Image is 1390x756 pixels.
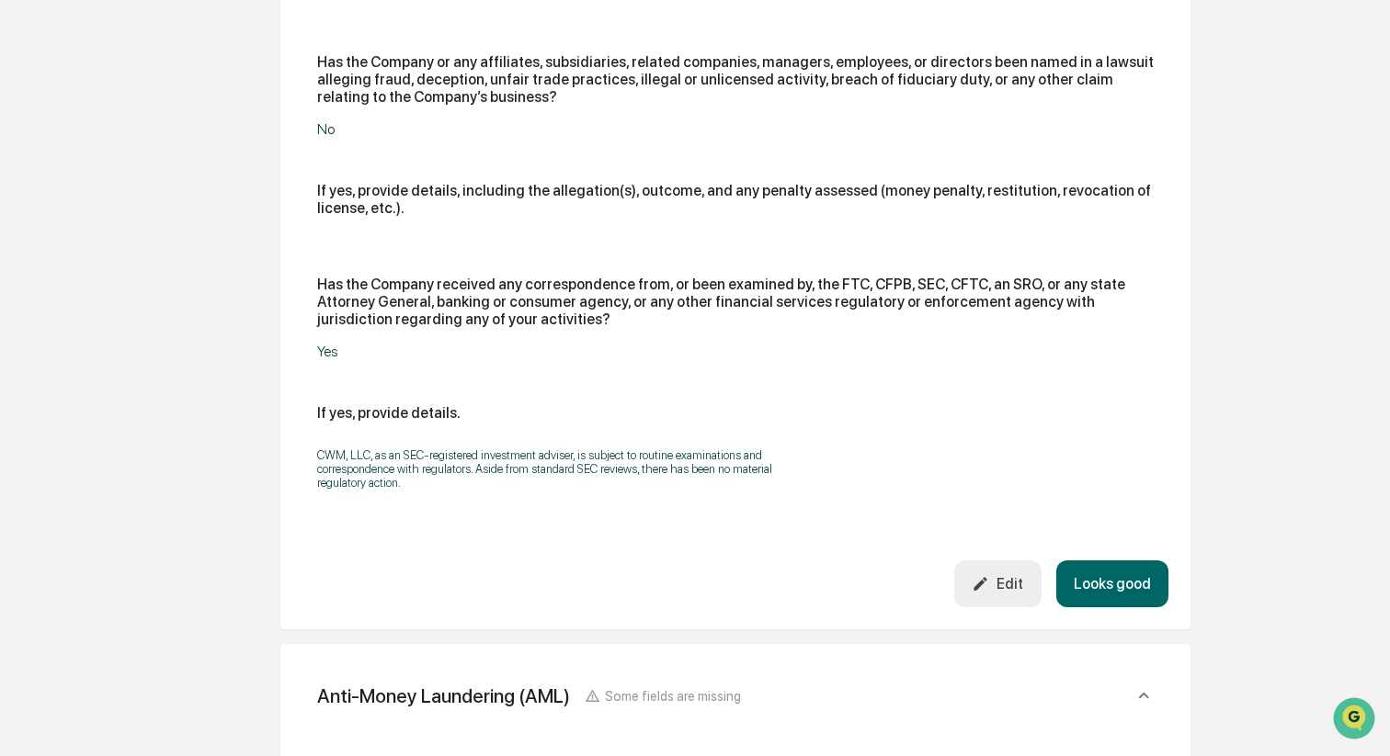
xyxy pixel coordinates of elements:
[37,231,119,250] span: Preclearance
[302,666,1168,726] div: Anti-Money Laundering (AML)Some fields are missing
[317,120,777,138] div: No
[18,141,51,174] img: 1746055101610-c473b297-6a78-478c-a979-82029cc54cd1
[317,684,570,707] div: Anti-Money Laundering (AML)
[972,575,1023,592] div: Edit
[37,266,116,285] span: Data Lookup
[63,159,233,174] div: We're available if you need us!
[18,233,33,248] div: 🖐️
[152,231,228,250] span: Attestations
[317,276,1154,328] div: Has the Company received any correspondence from, or been examined by, the FTC, CFPB, SEC, CFTC, ...
[126,224,235,257] a: 🗄️Attestations
[317,404,461,422] div: If yes, provide details.
[1056,560,1168,607] button: Looks good
[18,268,33,283] div: 🔎
[317,53,1154,106] div: Has the Company or any affiliates, subsidiaries, related companies, managers, employees, or direc...
[313,146,335,168] button: Start new chat
[63,141,302,159] div: Start new chat
[605,688,741,704] span: Some fields are missing
[954,560,1042,607] button: Edit
[317,182,1154,217] div: If yes, provide details, including the allegation(s), outcome, and any penalty assessed (money pe...
[11,224,126,257] a: 🖐️Preclearance
[11,259,123,292] a: 🔎Data Lookup
[130,310,222,325] a: Powered byPylon
[183,311,222,325] span: Pylon
[317,448,777,490] p: CWM, LLC, as an SEC-registered investment adviser, is subject to routine examinations and corresp...
[18,39,335,68] p: How can we help?
[317,343,777,360] div: Yes
[1331,695,1381,745] iframe: Open customer support
[133,233,148,248] div: 🗄️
